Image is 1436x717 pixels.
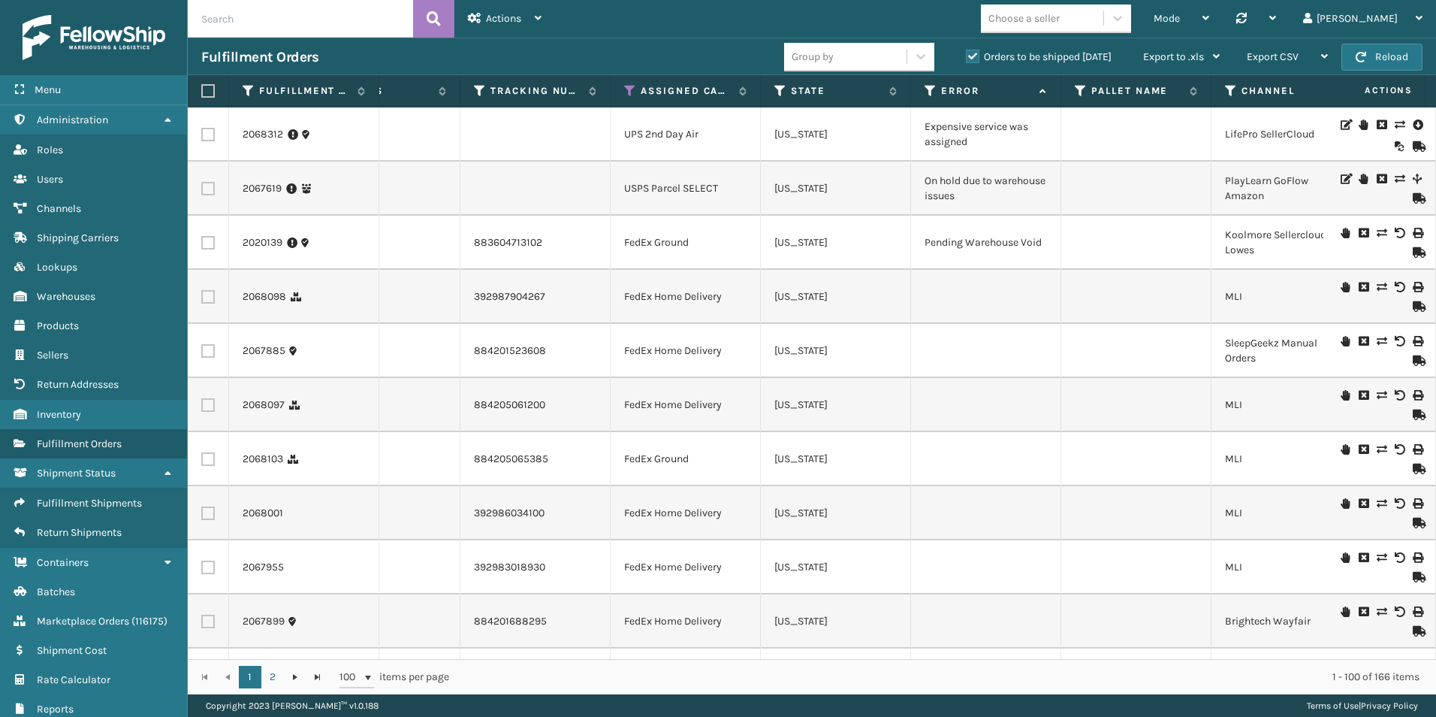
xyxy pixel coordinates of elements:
a: 2067955 [243,560,284,575]
a: Privacy Policy [1361,700,1418,711]
label: Channel [1241,84,1332,98]
i: On Hold [1341,390,1350,401]
i: On Hold [1359,174,1368,184]
i: Print Label [1413,552,1422,563]
i: Cancel Fulfillment Order [1359,498,1368,509]
a: 884201688295 [474,615,547,628]
span: Fulfillment Shipments [37,497,142,510]
td: [US_STATE] [761,594,911,649]
i: Cancel Fulfillment Order [1377,174,1386,184]
a: 2068001 [243,506,283,521]
span: Sellers [37,349,68,362]
i: Mark as Shipped [1413,301,1422,312]
td: FedEx Home Delivery [611,486,761,540]
a: 884201523608 [474,344,546,357]
td: MLI [1211,270,1362,324]
i: On Hold [1341,607,1350,617]
td: FedEx Home Delivery [611,540,761,594]
td: Koolmore Sellercloud Lowes [1211,216,1362,270]
td: Pending Warehouse Void [911,216,1061,270]
i: On Hold [1341,444,1350,455]
a: 1 [239,666,261,688]
td: [US_STATE] [761,324,911,378]
td: Brightech Wayfair [1211,594,1362,649]
span: Return Shipments [37,526,122,539]
div: | [1307,694,1418,717]
i: Change shipping [1377,607,1386,617]
span: 100 [339,670,362,685]
td: Expensive service was assigned [911,107,1061,162]
i: Mark as Shipped [1413,410,1422,420]
i: Void Label [1395,552,1404,563]
label: Assigned Carrier Service [641,84,732,98]
i: Change shipping [1377,444,1386,455]
td: Brightech Wayfair [1211,649,1362,703]
i: Cancel Fulfillment Order [1359,228,1368,238]
a: 2068097 [243,398,285,413]
i: Cancel Fulfillment Order [1359,390,1368,401]
span: Shipping Carriers [37,231,119,244]
td: [US_STATE] [761,270,911,324]
i: Mark as Shipped [1413,193,1422,204]
span: Go to the last page [312,671,324,683]
a: 2068098 [243,289,286,304]
i: Cancel Fulfillment Order [1359,607,1368,617]
i: Change shipping [1377,498,1386,509]
i: Mark as Shipped [1413,572,1422,582]
td: Assigned [310,107,460,162]
i: Print Label [1413,498,1422,509]
a: 392983018930 [474,561,545,573]
i: Print Label [1413,444,1422,455]
td: LifePro SellerCloud [1211,107,1362,162]
i: Cancel Fulfillment Order [1377,120,1386,130]
i: Cancel Fulfillment Order [1359,282,1368,292]
span: Rate Calculator [37,673,110,686]
td: FedEx Home Delivery [611,378,761,432]
td: Picking [310,540,460,594]
td: USPS Parcel SELECT [611,162,761,216]
label: Pallet Name [1091,84,1182,98]
label: Error [941,84,1032,98]
i: Print Label [1413,228,1422,238]
a: Terms of Use [1307,700,1359,711]
div: Group by [792,49,834,65]
a: 392986034100 [474,507,545,519]
i: Void Label [1395,282,1404,292]
span: Marketplace Orders [37,615,129,628]
span: Lookups [37,261,77,274]
i: On Hold [1341,552,1350,563]
i: Change shipping [1377,336,1386,346]
i: Void Label [1395,607,1404,617]
td: Picking [310,486,460,540]
a: 2 [261,666,284,688]
a: 2067899 [243,614,285,629]
i: Cancel Fulfillment Order [1359,336,1368,346]
td: Picking [310,162,460,216]
i: Change shipping [1377,552,1386,563]
td: Picking [310,649,460,703]
span: Channels [37,202,81,215]
td: SleepGeekz Manual Orders [1211,324,1362,378]
label: Status [340,84,431,98]
i: Change shipping [1377,282,1386,292]
td: [US_STATE] [761,107,911,162]
span: Shipment Cost [37,644,107,657]
td: [US_STATE] [761,649,911,703]
i: Void Label [1395,444,1404,455]
span: Products [37,319,79,332]
a: 884205061200 [474,398,545,411]
i: On Hold [1359,120,1368,130]
td: [US_STATE] [761,432,911,486]
span: Reports [37,703,74,715]
span: items per page [339,666,449,688]
a: 2020139 [243,235,282,250]
span: Menu [35,83,61,96]
i: Print Label [1413,390,1422,401]
span: Roles [37,144,63,156]
a: Go to the next page [284,666,306,688]
i: Pull Label [1413,117,1422,132]
td: MLI [1211,432,1362,486]
a: 2068312 [243,127,283,142]
div: 1 - 100 of 166 items [470,670,1419,685]
i: Print Label [1413,607,1422,617]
